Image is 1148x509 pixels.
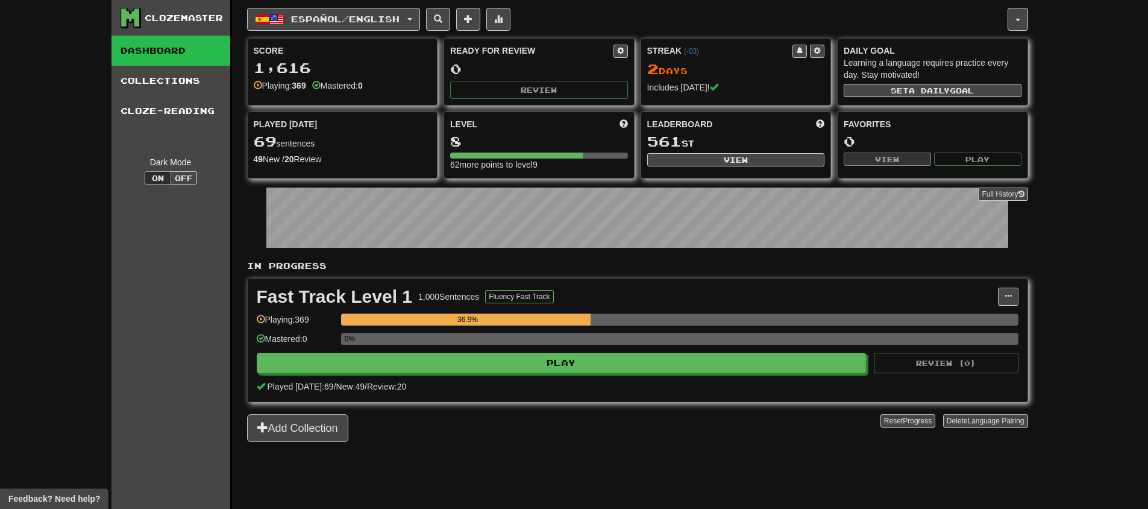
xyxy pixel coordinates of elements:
div: 1,000 Sentences [418,291,479,303]
div: Playing: [254,80,306,92]
button: View [647,153,825,166]
button: ResetProgress [880,414,935,428]
div: Includes [DATE]! [647,81,825,93]
span: This week in points, UTC [816,118,824,130]
span: Language Pairing [967,417,1024,425]
span: a daily [909,86,950,95]
div: 1,616 [254,60,431,75]
button: More stats [486,8,510,31]
a: Full History [978,188,1027,201]
span: 69 [254,133,277,150]
div: Day s [647,62,825,77]
div: Learning a language requires practice every day. Stay motivated! [844,57,1021,81]
button: Fluency Fast Track [485,290,553,303]
button: DeleteLanguage Pairing [943,414,1028,428]
a: (-03) [684,47,699,55]
span: Score more points to level up [619,118,628,130]
span: Leaderboard [647,118,713,130]
span: Review: 20 [367,382,406,391]
span: Progress [903,417,932,425]
div: sentences [254,134,431,150]
div: 0 [844,134,1021,149]
a: Collections [111,66,230,96]
span: / [365,382,367,391]
div: Playing: 369 [257,314,335,334]
div: Score [254,45,431,57]
button: View [844,153,931,166]
span: 561 [647,133,682,150]
div: st [647,134,825,150]
button: Off [171,171,197,185]
span: Open feedback widget [8,493,100,505]
span: New: 49 [336,382,365,391]
button: Review (0) [874,353,1018,373]
button: Seta dailygoal [844,84,1021,97]
div: Favorites [844,118,1021,130]
div: Clozemaster [145,12,223,24]
div: 0 [450,62,628,77]
div: Streak [647,45,793,57]
strong: 20 [284,154,294,164]
div: Fast Track Level 1 [257,288,413,306]
div: Dark Mode [121,156,221,168]
button: Español/English [247,8,420,31]
button: Play [934,153,1021,166]
button: Review [450,81,628,99]
div: Mastered: [312,80,363,92]
span: Level [450,118,477,130]
button: Play [257,353,867,373]
span: Played [DATE]: 69 [267,382,333,391]
span: Played [DATE] [254,118,318,130]
button: Add sentence to collection [456,8,480,31]
div: New / Review [254,153,431,165]
div: Ready for Review [450,45,613,57]
strong: 0 [358,81,363,90]
p: In Progress [247,260,1028,272]
span: Español / English [291,14,400,24]
button: Add Collection [247,414,348,442]
div: 36.9% [345,314,591,326]
button: On [145,171,171,185]
div: Mastered: 0 [257,333,335,353]
strong: 49 [254,154,263,164]
button: Search sentences [426,8,450,31]
span: / [334,382,336,391]
div: 8 [450,134,628,149]
a: Dashboard [111,36,230,66]
a: Cloze-Reading [111,96,230,126]
div: 62 more points to level 9 [450,159,628,171]
div: Daily Goal [844,45,1021,57]
strong: 369 [292,81,306,90]
span: 2 [647,60,659,77]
